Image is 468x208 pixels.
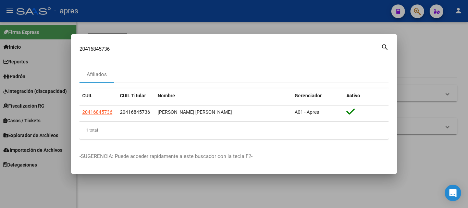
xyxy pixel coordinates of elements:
mat-icon: search [381,42,389,51]
span: 20416845736 [120,109,150,115]
datatable-header-cell: CUIL Titular [117,88,155,103]
div: [PERSON_NAME] [PERSON_NAME] [158,108,289,116]
span: A01 - Apres [295,109,319,115]
datatable-header-cell: Gerenciador [292,88,344,103]
p: -SUGERENCIA: Puede acceder rapidamente a este buscador con la tecla F2- [79,152,389,160]
datatable-header-cell: Nombre [155,88,292,103]
div: Open Intercom Messenger [445,185,461,201]
span: 20416845736 [82,109,112,115]
div: Afiliados [87,71,107,78]
span: Activo [346,93,360,98]
span: CUIL [82,93,93,98]
datatable-header-cell: Activo [344,88,389,103]
span: Gerenciador [295,93,322,98]
div: 1 total [79,122,389,139]
span: CUIL Titular [120,93,146,98]
span: Nombre [158,93,175,98]
datatable-header-cell: CUIL [79,88,117,103]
